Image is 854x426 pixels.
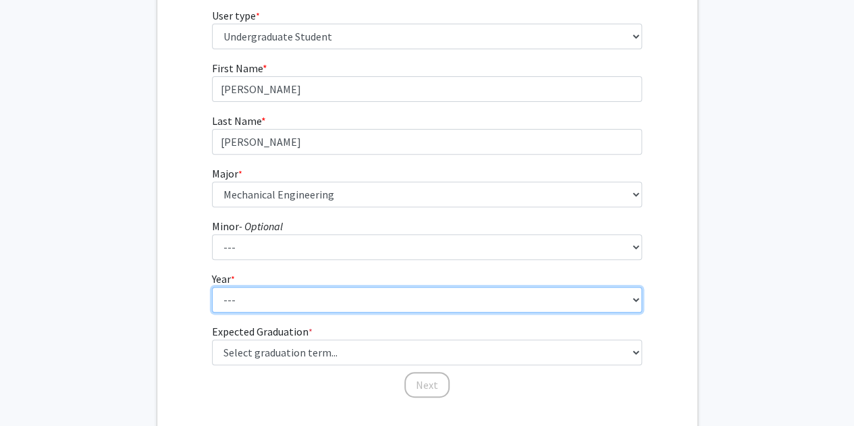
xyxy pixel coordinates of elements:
[212,165,242,182] label: Major
[239,219,283,233] i: - Optional
[212,218,283,234] label: Minor
[212,61,263,75] span: First Name
[404,372,450,398] button: Next
[212,323,313,340] label: Expected Graduation
[212,7,260,24] label: User type
[212,271,235,287] label: Year
[212,114,261,128] span: Last Name
[10,365,57,416] iframe: Chat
